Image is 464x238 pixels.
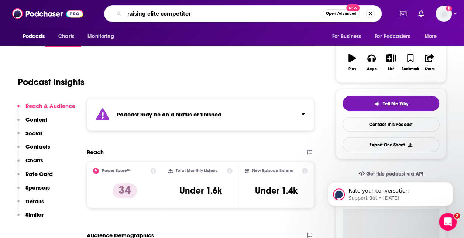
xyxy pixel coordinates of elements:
[17,102,75,116] button: Reach & Audience
[415,7,427,20] a: Show notifications dropdown
[18,76,85,88] h1: Podcast Insights
[12,7,83,21] img: Podchaser - Follow, Share and Rate Podcasts
[25,143,50,150] p: Contacts
[402,67,419,71] div: Bookmark
[25,116,47,123] p: Content
[419,30,446,44] button: open menu
[17,211,44,225] button: Similar
[54,30,79,44] a: Charts
[17,116,47,130] button: Content
[17,184,50,198] button: Sponsors
[343,137,439,152] button: Export One-Sheet
[370,30,421,44] button: open menu
[117,111,221,118] strong: Podcast may be on a hiatus or finished
[374,101,380,107] img: tell me why sparkle
[326,12,357,16] span: Open Advanced
[425,67,434,71] div: Share
[420,49,439,76] button: Share
[252,168,293,173] h2: New Episode Listens
[102,168,131,173] h2: Power Score™
[87,31,114,42] span: Monitoring
[179,185,221,196] h3: Under 1.6k
[113,183,137,198] p: 34
[23,31,45,42] span: Podcasts
[436,6,452,22] button: Show profile menu
[446,6,452,11] svg: Add a profile image
[327,30,370,44] button: open menu
[425,31,437,42] span: More
[375,31,410,42] span: For Podcasters
[17,157,43,170] button: Charts
[381,49,401,76] button: List
[454,213,460,219] span: 2
[17,170,53,184] button: Rate Card
[87,98,314,131] section: Click to expand status details
[343,96,439,111] button: tell me why sparkleTell Me Why
[176,168,217,173] h2: Total Monthly Listens
[17,130,42,143] button: Social
[17,143,50,157] button: Contacts
[87,149,104,156] h2: Reach
[439,213,457,231] iframe: Intercom live chat
[18,30,54,44] button: open menu
[323,9,360,18] button: Open AdvancedNew
[436,6,452,22] span: Logged in as JFarrellPR
[25,211,44,218] p: Similar
[124,8,323,20] input: Search podcasts, credits, & more...
[343,49,362,76] button: Play
[25,130,42,137] p: Social
[353,165,429,183] a: Get this podcast via API
[343,117,439,132] a: Contact This Podcast
[255,185,298,196] h3: Under 1.4k
[436,6,452,22] img: User Profile
[17,198,44,211] button: Details
[25,184,50,191] p: Sponsors
[104,5,382,22] div: Search podcasts, credits, & more...
[401,49,420,76] button: Bookmark
[316,166,464,218] iframe: Intercom notifications message
[348,67,356,71] div: Play
[383,101,408,107] span: Tell Me Why
[362,49,381,76] button: Apps
[58,31,74,42] span: Charts
[397,7,409,20] a: Show notifications dropdown
[25,170,53,177] p: Rate Card
[332,31,361,42] span: For Business
[25,198,44,205] p: Details
[25,102,75,109] p: Reach & Audience
[367,67,377,71] div: Apps
[25,157,43,164] p: Charts
[346,4,360,11] span: New
[388,67,394,71] div: List
[82,30,123,44] button: open menu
